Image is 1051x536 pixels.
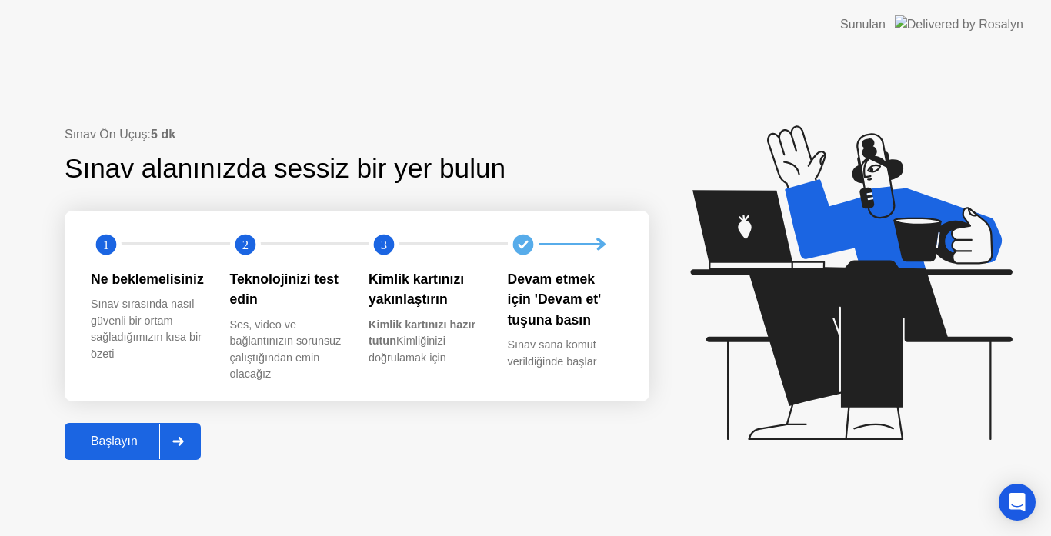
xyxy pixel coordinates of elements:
[69,434,159,448] div: Başlayın
[508,269,622,330] div: Devam etmek için 'Devam et' tuşuna basın
[103,237,109,251] text: 1
[369,318,475,348] b: Kimlik kartınızı hazır tutun
[369,317,483,367] div: Kimliğinizi doğrulamak için
[65,423,201,460] button: Başlayın
[381,237,387,251] text: 3
[895,15,1023,33] img: Delivered by Rosalyn
[508,337,622,370] div: Sınav sana komut verildiğinde başlar
[242,237,248,251] text: 2
[230,317,345,383] div: Ses, video ve bağlantınızın sorunsuz çalıştığından emin olacağız
[369,269,483,310] div: Kimlik kartınızı yakınlaştırın
[999,484,1036,521] div: Open Intercom Messenger
[65,125,649,144] div: Sınav Ön Uçuş:
[840,15,886,34] div: Sunulan
[91,296,205,362] div: Sınav sırasında nasıl güvenli bir ortam sağladığımızın kısa bir özeti
[230,269,345,310] div: Teknolojinizi test edin
[65,148,607,189] div: Sınav alanınızda sessiz bir yer bulun
[151,128,175,141] b: 5 dk
[91,269,205,289] div: Ne beklemelisiniz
